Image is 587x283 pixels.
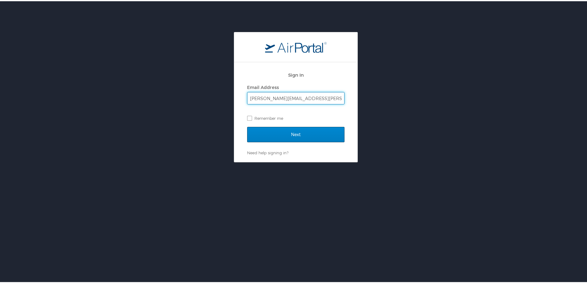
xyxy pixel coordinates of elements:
[265,40,327,51] img: logo
[247,112,344,122] label: Remember me
[247,83,279,89] label: Email Address
[247,149,288,154] a: Need help signing in?
[247,70,344,77] h2: Sign In
[247,126,344,141] input: Next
